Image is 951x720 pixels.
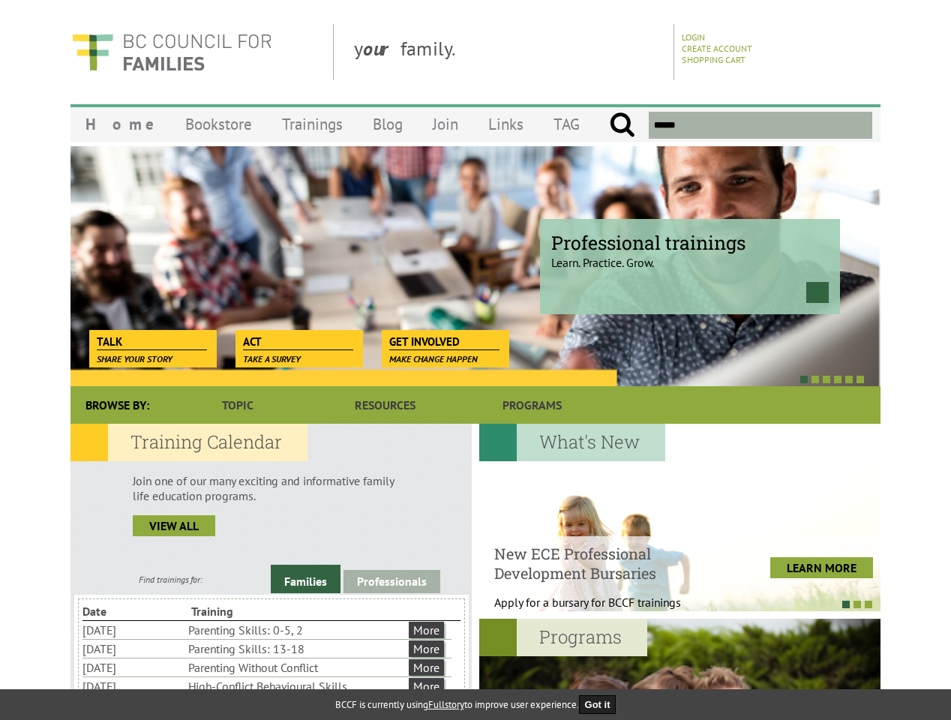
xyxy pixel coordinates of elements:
[579,695,616,714] button: Got it
[82,640,185,658] li: [DATE]
[243,353,301,364] span: Take a survey
[609,112,635,139] input: Submit
[70,24,273,80] img: BC Council for FAMILIES
[418,106,473,142] a: Join
[682,43,752,54] a: Create Account
[82,602,188,620] li: Date
[459,386,606,424] a: Programs
[682,54,745,65] a: Shopping Cart
[82,677,185,695] li: [DATE]
[82,658,185,676] li: [DATE]
[97,353,172,364] span: Share your story
[188,621,406,639] li: Parenting Skills: 0-5, 2
[191,602,297,620] li: Training
[311,386,458,424] a: Resources
[551,242,829,270] p: Learn. Practice. Grow.
[243,334,353,350] span: Act
[409,659,444,676] a: More
[271,565,340,593] a: Families
[409,622,444,638] a: More
[494,544,718,583] h4: New ECE Professional Development Bursaries
[494,595,718,625] p: Apply for a bursary for BCCF trainings West...
[170,106,267,142] a: Bookstore
[133,515,215,536] a: view all
[538,106,595,142] a: TAG
[133,473,409,503] p: Join one of our many exciting and informative family life education programs.
[409,678,444,694] a: More
[164,386,311,424] a: Topic
[682,31,705,43] a: Login
[389,334,499,350] span: Get Involved
[188,658,406,676] li: Parenting Without Conflict
[267,106,358,142] a: Trainings
[342,24,674,80] div: y family.
[551,230,829,255] span: Professional trainings
[479,424,665,461] h2: What's New
[428,698,464,711] a: Fullstory
[70,574,271,585] div: Find trainings for:
[343,570,440,593] a: Professionals
[70,106,170,142] a: Home
[363,36,400,61] strong: our
[382,330,507,351] a: Get Involved Make change happen
[89,330,214,351] a: Talk Share your story
[97,334,207,350] span: Talk
[358,106,418,142] a: Blog
[389,353,478,364] span: Make change happen
[70,386,164,424] div: Browse By:
[188,640,406,658] li: Parenting Skills: 13-18
[479,619,647,656] h2: Programs
[188,677,406,695] li: High-Conflict Behavioural Skills
[770,557,873,578] a: LEARN MORE
[235,330,361,351] a: Act Take a survey
[409,640,444,657] a: More
[82,621,185,639] li: [DATE]
[473,106,538,142] a: Links
[70,424,307,461] h2: Training Calendar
